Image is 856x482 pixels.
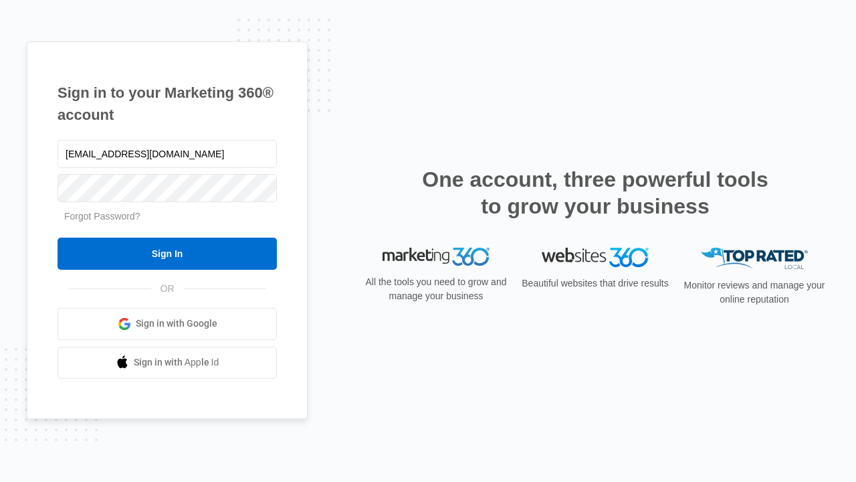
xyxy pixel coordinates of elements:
[58,140,277,168] input: Email
[542,248,649,267] img: Websites 360
[58,347,277,379] a: Sign in with Apple Id
[134,355,219,370] span: Sign in with Apple Id
[58,82,277,126] h1: Sign in to your Marketing 360® account
[520,276,670,291] p: Beautiful websites that drive results
[151,282,184,296] span: OR
[418,166,772,220] h2: One account, three powerful tools to grow your business
[136,317,217,331] span: Sign in with Google
[361,275,511,303] p: All the tools you need to grow and manage your business
[679,278,829,307] p: Monitor reviews and manage your online reputation
[383,248,490,266] img: Marketing 360
[64,211,140,222] a: Forgot Password?
[701,248,808,270] img: Top Rated Local
[58,308,277,340] a: Sign in with Google
[58,238,277,270] input: Sign In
